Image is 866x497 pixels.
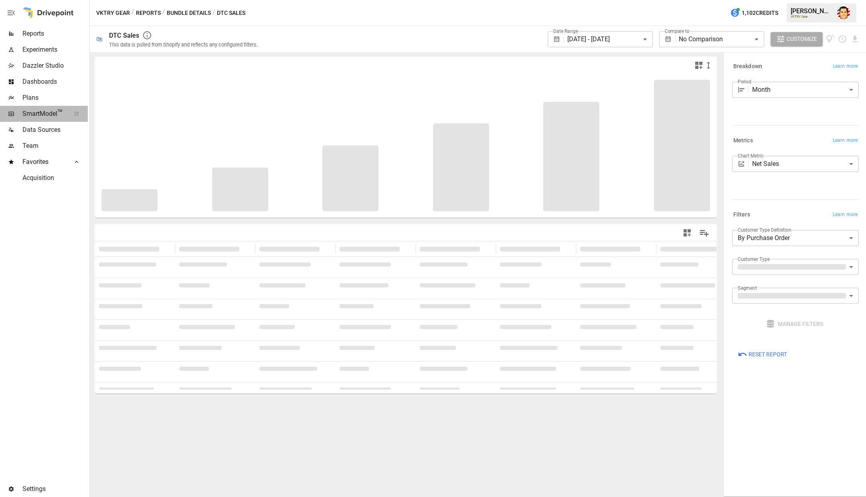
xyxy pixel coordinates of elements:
[695,224,713,242] button: Manage Columns
[22,61,88,71] span: Dazzler Studio
[837,6,850,19] img: Austin Gardner-Smith
[22,141,88,151] span: Team
[826,32,835,46] button: View documentation
[162,8,165,18] div: /
[22,77,88,87] span: Dashboards
[109,32,139,39] div: DTC Sales
[832,2,855,24] button: Austin Gardner-Smith
[727,6,781,20] button: 1,102Credits
[738,78,751,85] label: Period
[567,31,652,47] div: [DATE] - [DATE]
[160,243,171,255] button: Sort
[833,137,858,145] span: Learn more
[742,8,778,18] span: 1,102 Credits
[838,34,847,44] button: Schedule report
[96,35,103,43] div: 🛍
[833,211,858,219] span: Learn more
[22,173,88,183] span: Acquisition
[22,157,65,167] span: Favorites
[132,8,134,18] div: /
[136,8,161,18] button: Reports
[733,62,762,71] h6: Breakdown
[320,243,332,255] button: Sort
[738,256,770,263] label: Customer Type
[22,45,88,55] span: Experiments
[732,230,859,246] div: By Purchase Order
[212,8,215,18] div: /
[553,28,578,34] label: Date Range
[641,243,652,255] button: Sort
[850,34,860,44] button: Download report
[791,15,832,18] div: VKTRY Gear
[738,152,764,159] label: Chart Metric
[733,136,753,145] h6: Metrics
[481,243,492,255] button: Sort
[791,7,832,15] div: [PERSON_NAME]
[752,156,859,172] div: Net Sales
[733,210,750,219] h6: Filters
[22,93,88,103] span: Plans
[749,350,787,360] span: Reset Report
[771,32,823,46] button: Customize
[561,243,572,255] button: Sort
[109,42,258,48] div: This data is pulled from Shopify and reflects any configured filters.
[57,108,63,118] span: ™
[732,347,793,362] button: Reset Report
[679,31,764,47] div: No Comparison
[738,226,791,233] label: Customer Type Definition
[22,29,88,38] span: Reports
[240,243,251,255] button: Sort
[752,82,859,98] div: Month
[167,8,211,18] button: Bundle Details
[787,34,817,44] span: Customize
[665,28,690,34] label: Compare to
[22,125,88,135] span: Data Sources
[22,484,88,494] span: Settings
[401,243,412,255] button: Sort
[833,63,858,71] span: Learn more
[22,109,65,119] span: SmartModel
[738,285,757,291] label: Segment
[96,8,130,18] button: VKTRY Gear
